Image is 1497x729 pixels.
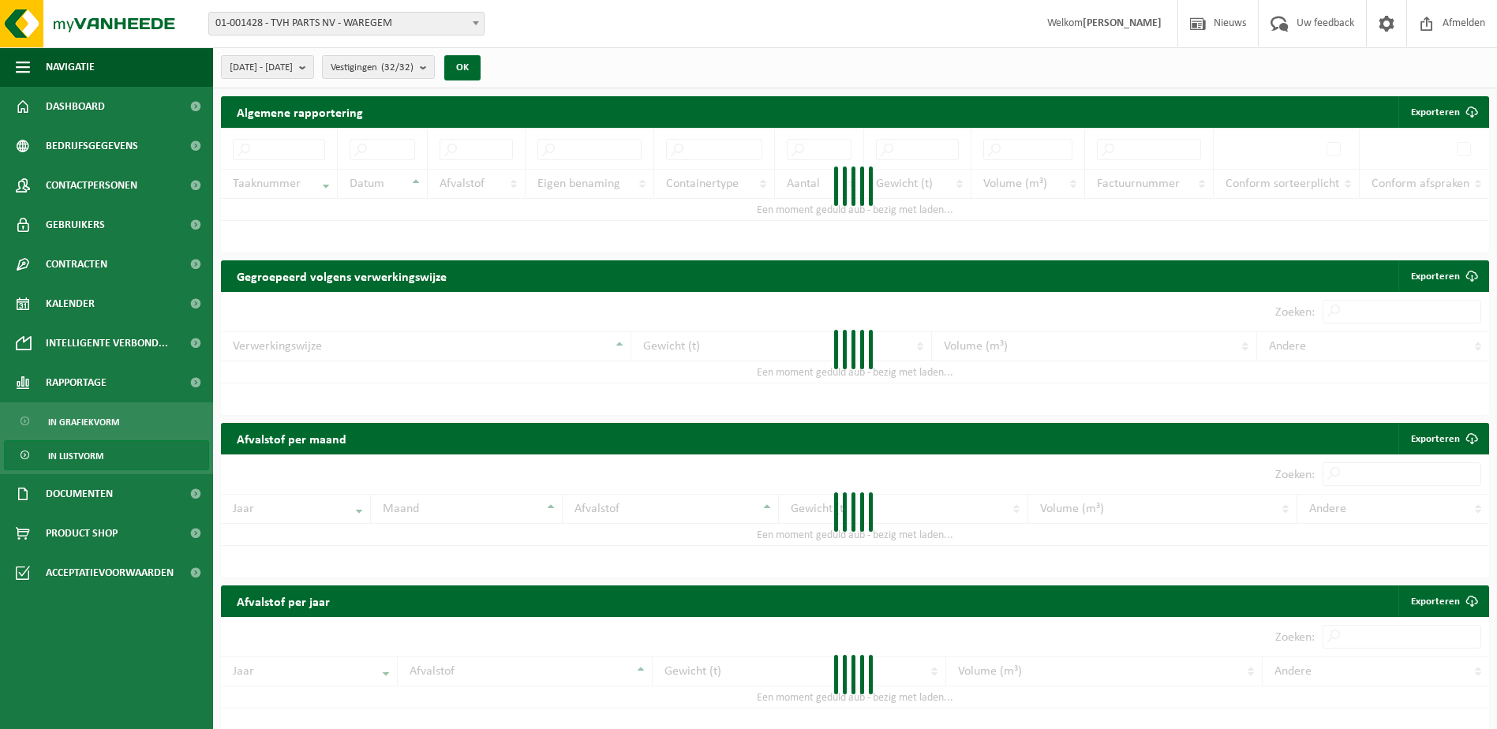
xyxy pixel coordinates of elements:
[221,55,314,79] button: [DATE] - [DATE]
[46,553,174,593] span: Acceptatievoorwaarden
[46,166,137,205] span: Contactpersonen
[46,205,105,245] span: Gebruikers
[1398,423,1488,454] a: Exporteren
[221,585,346,616] h2: Afvalstof per jaar
[46,284,95,323] span: Kalender
[4,440,209,470] a: In lijstvorm
[1398,260,1488,292] a: Exporteren
[322,55,435,79] button: Vestigingen(32/32)
[1398,96,1488,128] button: Exporteren
[221,96,379,128] h2: Algemene rapportering
[46,245,107,284] span: Contracten
[221,423,362,454] h2: Afvalstof per maand
[46,514,118,553] span: Product Shop
[48,441,103,471] span: In lijstvorm
[48,407,119,437] span: In grafiekvorm
[208,12,485,36] span: 01-001428 - TVH PARTS NV - WAREGEM
[46,363,107,402] span: Rapportage
[4,406,209,436] a: In grafiekvorm
[230,56,293,80] span: [DATE] - [DATE]
[46,126,138,166] span: Bedrijfsgegevens
[1398,585,1488,617] a: Exporteren
[444,55,481,80] button: OK
[209,13,484,35] span: 01-001428 - TVH PARTS NV - WAREGEM
[1083,17,1162,29] strong: [PERSON_NAME]
[221,260,462,291] h2: Gegroepeerd volgens verwerkingswijze
[46,87,105,126] span: Dashboard
[46,47,95,87] span: Navigatie
[381,62,414,73] count: (32/32)
[46,474,113,514] span: Documenten
[46,323,168,363] span: Intelligente verbond...
[331,56,414,80] span: Vestigingen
